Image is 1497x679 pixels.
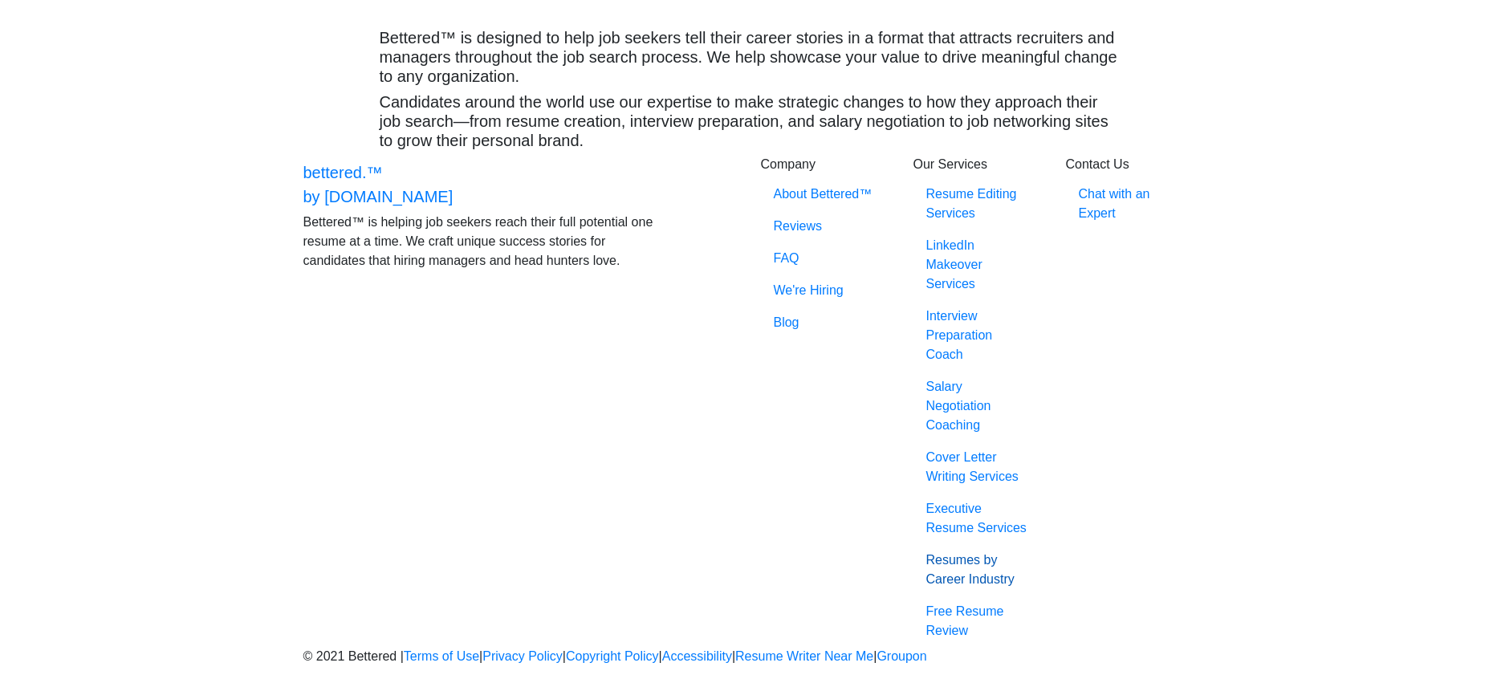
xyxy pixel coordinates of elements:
a: We're Hiring [761,274,889,307]
a: LinkedIn Makeover Services [913,230,1042,300]
a: Reviews [761,210,889,242]
a: Privacy Policy [482,649,563,663]
a: Groupon [877,649,926,663]
a: Chat with an Expert [1066,178,1194,230]
a: Free Resume Review [913,596,1042,647]
a: Terms of Use [404,649,479,663]
h5: Candidates around the world use our expertise to make strategic changes to how they approach thei... [380,92,1118,150]
a: Executive Resume Services [913,493,1042,544]
span: by [DOMAIN_NAME] [303,188,454,205]
h6: Company [761,157,889,172]
a: Resume Writer Near Me [735,649,873,663]
h6: Our Services [913,157,1042,172]
a: FAQ [761,242,889,274]
a: Resumes by Career Industry [913,544,1042,596]
h5: Bettered™ is designed to help job seekers tell their career stories in a format that attracts rec... [380,28,1118,86]
a: Copyright Policy [566,649,659,663]
a: About Bettered™ [761,178,889,210]
a: Accessibility [662,649,732,663]
h6: Contact Us [1066,157,1194,172]
p: © 2021 Bettered | | | | | | [303,647,1194,666]
a: Cover Letter Writing Services [913,441,1042,493]
p: Bettered™ is helping job seekers reach their full potential one resume at a time. We craft unique... [303,213,661,270]
a: Interview Preparation Coach [913,300,1042,371]
a: Salary Negotiation Coaching [913,371,1042,441]
a: Resume Editing Services [913,178,1042,230]
a: Blog [761,307,889,339]
a: bettered.™by [DOMAIN_NAME] [303,157,454,213]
